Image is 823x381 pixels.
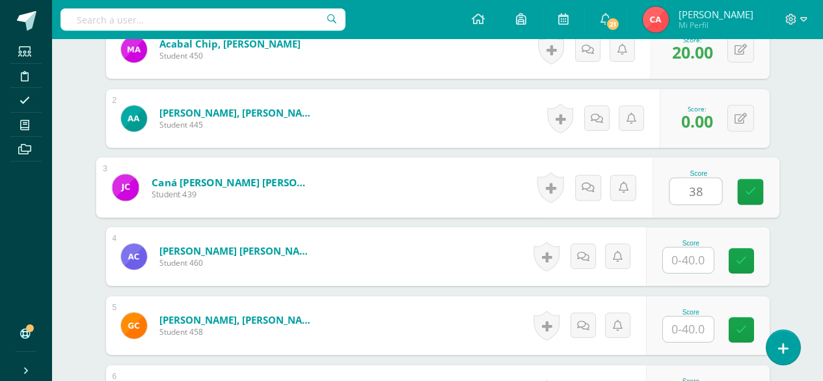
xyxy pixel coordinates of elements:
span: Student 458 [159,326,316,337]
input: 0-40.0 [663,317,714,342]
a: [PERSON_NAME], [PERSON_NAME] [159,313,316,326]
a: [PERSON_NAME] [PERSON_NAME] [159,244,316,257]
div: Score: [672,35,713,44]
a: [PERSON_NAME], [PERSON_NAME] [159,106,316,119]
div: Score: [681,104,713,113]
span: Student 450 [159,50,301,61]
img: 57998d75adea45fc4fbd6ab22e182185.png [121,313,147,339]
div: Score [669,170,728,177]
div: Score [662,309,720,316]
img: 95ed4b52031f855f5205a5273344f680.png [121,106,147,132]
span: 0.00 [681,110,713,132]
input: 0-40.0 [663,247,714,273]
input: 0-40.0 [669,178,722,205]
span: Student 439 [151,189,312,201]
span: [PERSON_NAME] [679,8,753,21]
span: Student 445 [159,119,316,130]
img: f8186fed0c0c84992d984fa03c19f965.png [643,7,669,33]
span: 20.00 [672,41,713,63]
img: b4bfcfff48a5e3ce928b10afe94b2656.png [112,174,139,201]
input: Search a user… [61,8,345,31]
img: 59643cee15fb885875d03908cc95fca1.png [121,36,147,63]
span: 21 [606,17,620,31]
a: Caná [PERSON_NAME] [PERSON_NAME] [151,175,312,189]
a: Acabal Chip, [PERSON_NAME] [159,37,301,50]
div: Score [662,240,720,247]
span: Student 460 [159,257,316,268]
span: Mi Perfil [679,20,753,31]
img: b2ef7892744e7c53f50219de33c37bc3.png [121,244,147,270]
